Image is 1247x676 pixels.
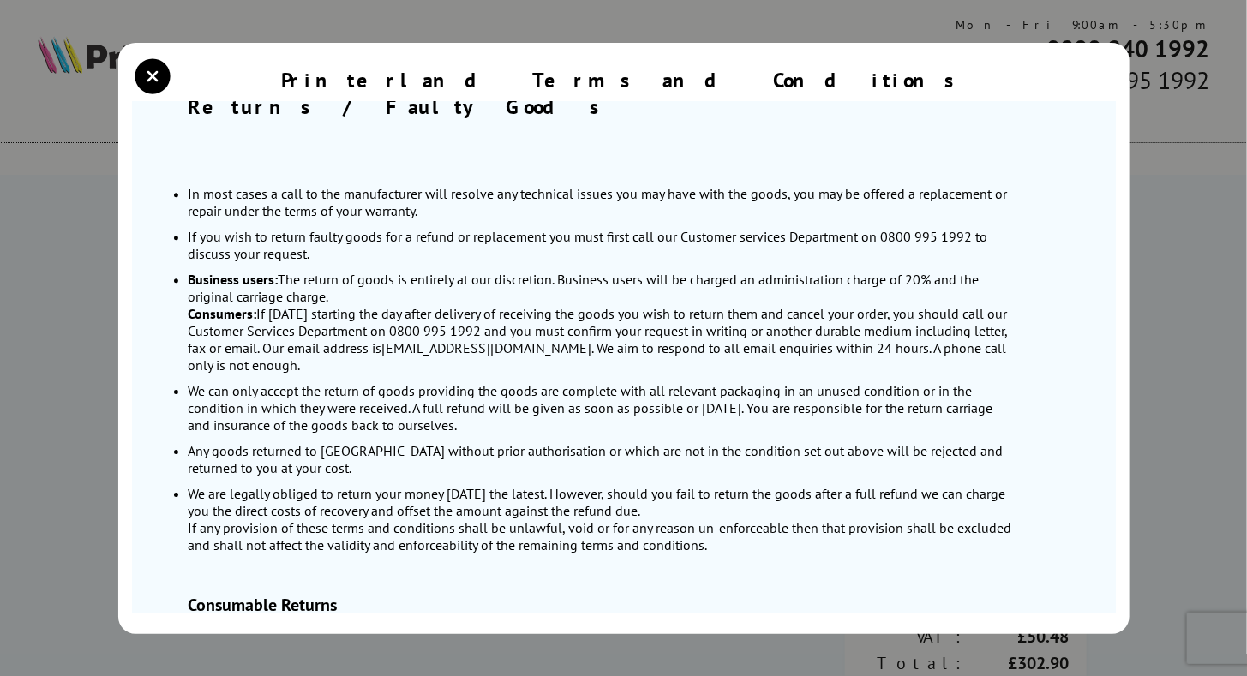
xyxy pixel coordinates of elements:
h2: Returns / Faulty Goods [189,93,1016,120]
div: In most cases a call to the manufacturer will resolve any technical issues you may have with the ... [189,185,1016,219]
button: close modal [141,63,166,89]
div: If [DATE] starting the day after delivery of receiving the goods you wish to return them and canc... [189,305,1016,374]
h4: Consumable Returns [189,594,1016,616]
strong: Consumers: [189,305,257,322]
div: The return of goods is entirely at our discretion. Business users will be charged an administrati... [189,271,1016,305]
div: Any goods returned to [GEOGRAPHIC_DATA] without prior authorisation or which are not in the condi... [189,442,1016,476]
div: If you wish to return faulty goods for a refund or replacement you must first call our Customer s... [189,228,1016,262]
div: Printerland Terms and Conditions [282,67,966,93]
strong: Business users: [189,271,279,288]
div: We can only accept the return of goods providing the goods are complete with all relevant packagi... [189,382,1016,434]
